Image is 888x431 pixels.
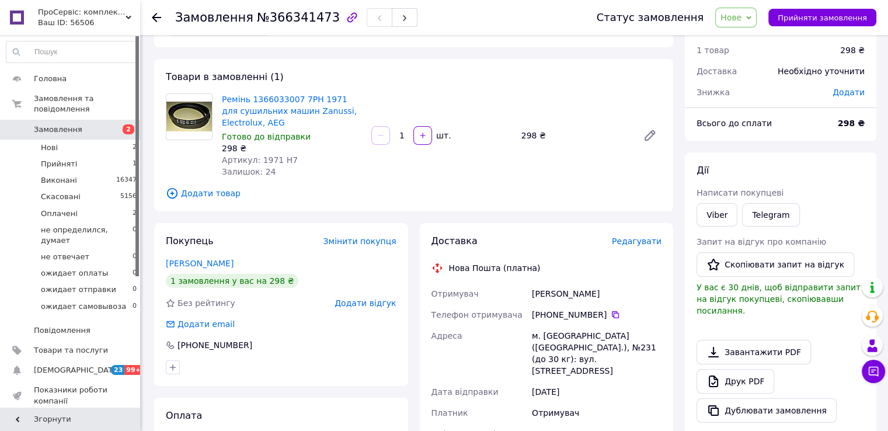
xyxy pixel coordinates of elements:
span: 5156 [120,192,137,202]
span: Показники роботи компанії [34,385,108,406]
span: 2 [133,142,137,153]
button: Чат з покупцем [862,360,885,383]
span: Доставка [697,67,737,76]
span: №366341473 [257,11,340,25]
span: Доставка [431,235,478,246]
div: Необхідно уточнити [771,58,872,84]
div: шт. [433,130,452,141]
a: Друк PDF [697,369,774,394]
span: Адреса [431,331,462,340]
span: У вас є 30 днів, щоб відправити запит на відгук покупцеві, скопіювавши посилання. [697,283,861,315]
div: Додати email [176,318,236,330]
span: Готово до відправки [222,132,311,141]
img: Ремінь 1366033007 7PH 1971 для сушильних машин Zanussi, Electrolux, AEG [166,102,212,131]
span: ожидает оплаты [41,268,108,279]
button: Скопіювати запит на відгук [697,252,854,277]
a: Завантажити PDF [697,340,811,364]
span: [DEMOGRAPHIC_DATA] [34,365,120,376]
span: Прийняті [41,159,77,169]
span: Змінити покупця [323,237,396,246]
span: 23 [111,365,124,375]
span: Дії [697,165,709,176]
div: 298 ₴ [517,127,633,144]
span: Прийняти замовлення [778,13,867,22]
a: Ремінь 1366033007 7PH 1971 для сушильних машин Zanussi, Electrolux, AEG [222,95,357,127]
div: 298 ₴ [840,44,865,56]
div: Отримувач [530,402,664,423]
span: Телефон отримувача [431,310,523,319]
span: Замовлення [175,11,253,25]
span: ПроСервіс: комплектуючі для пральних машин та побутової техніки [38,7,126,18]
span: Залишок: 24 [222,167,276,176]
span: 1 товар [697,46,729,55]
span: Товари та послуги [34,345,108,356]
a: [PERSON_NAME] [166,259,234,268]
span: не определился, думает [41,225,133,246]
span: Оплачені [41,208,78,219]
span: Головна [34,74,67,84]
span: ожидает самовывоза [41,301,126,312]
span: Замовлення [34,124,82,135]
div: м. [GEOGRAPHIC_DATA] ([GEOGRAPHIC_DATA].), №231 (до 30 кг): вул. [STREET_ADDRESS] [530,325,664,381]
span: Написати покупцеві [697,188,783,197]
div: [PERSON_NAME] [530,283,664,304]
button: Прийняти замовлення [768,9,876,26]
div: Нова Пошта (платна) [446,262,544,274]
button: Дублювати замовлення [697,398,837,423]
span: Нове [720,13,741,22]
input: Пошук [6,41,137,62]
span: Додати товар [166,187,661,200]
div: Статус замовлення [597,12,704,23]
div: Додати email [165,318,236,330]
span: Знижка [697,88,730,97]
span: 0 [133,252,137,262]
span: Додати відгук [335,298,396,308]
span: Повідомлення [34,325,90,336]
span: Всього до сплати [697,119,772,128]
span: Артикул: 1971 H7 [222,155,298,165]
span: Товари в замовленні (1) [166,71,284,82]
span: Редагувати [612,237,661,246]
div: Ваш ID: 56506 [38,18,140,28]
a: Telegram [742,203,799,227]
span: 1 [133,159,137,169]
span: ожидает отправки [41,284,116,295]
span: не отвечает [41,252,89,262]
div: [DATE] [530,381,664,402]
span: Отримувач [431,289,479,298]
span: Додати [833,88,865,97]
span: Скасовані [41,192,81,202]
span: Дата відправки [431,387,499,397]
span: Покупець [166,235,214,246]
span: 16347 [116,175,137,186]
span: 2 [123,124,134,134]
b: 298 ₴ [838,119,865,128]
span: Запит на відгук про компанію [697,237,826,246]
a: Viber [697,203,737,227]
span: 2 [133,208,137,219]
div: 1 замовлення у вас на 298 ₴ [166,274,298,288]
div: 298 ₴ [222,142,362,154]
div: Повернутися назад [152,12,161,23]
span: Без рейтингу [177,298,235,308]
span: Оплата [166,410,202,421]
span: Замовлення та повідомлення [34,93,140,114]
a: Редагувати [638,124,661,147]
div: [PHONE_NUMBER] [176,339,253,351]
div: [PHONE_NUMBER] [532,309,661,321]
span: Виконані [41,175,77,186]
span: 0 [133,301,137,312]
span: 0 [133,284,137,295]
span: Нові [41,142,58,153]
span: 0 [133,225,137,246]
span: 99+ [124,365,144,375]
span: 0 [133,268,137,279]
span: Платник [431,408,468,418]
